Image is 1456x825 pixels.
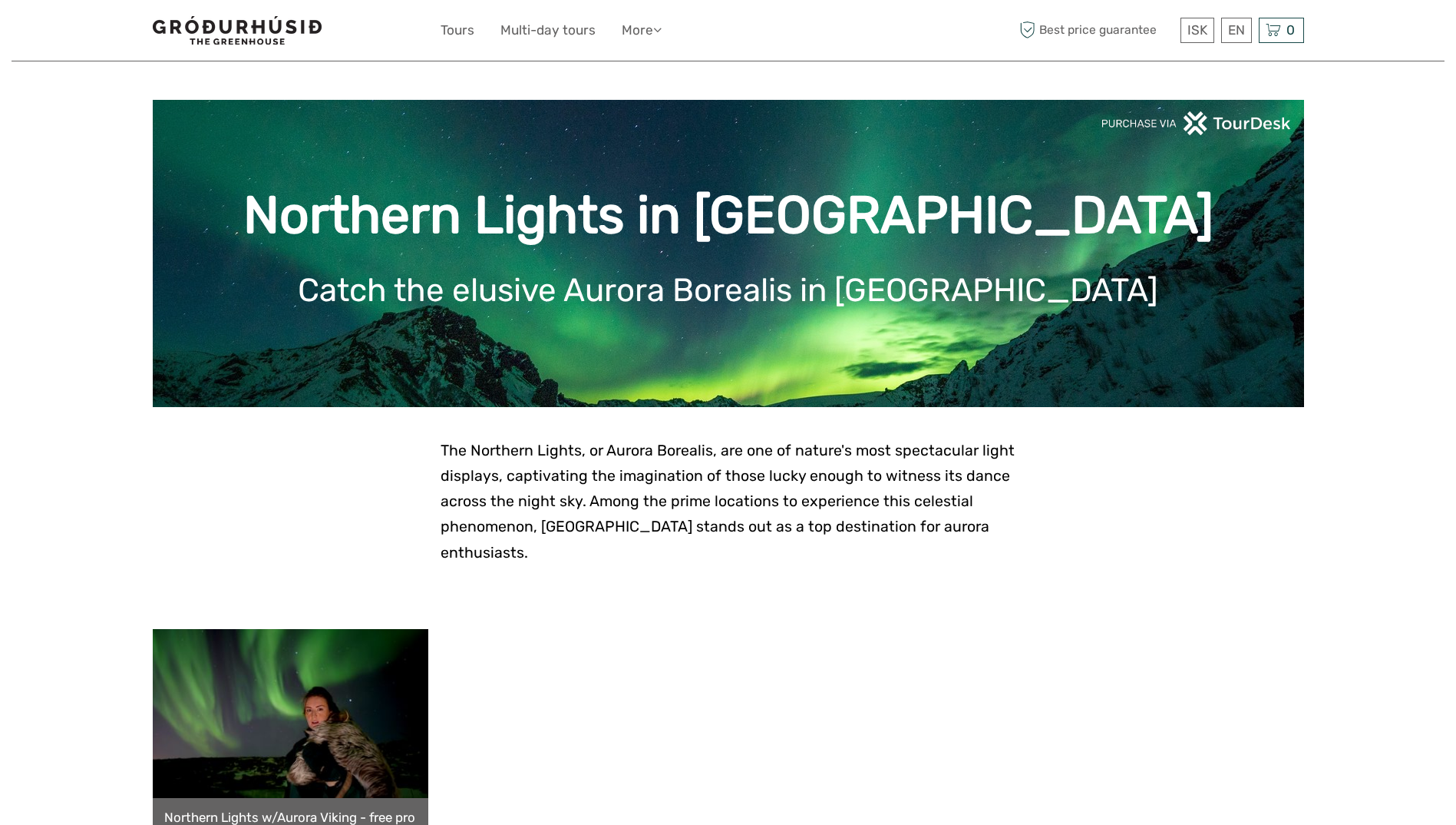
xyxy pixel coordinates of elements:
a: Tours [441,19,474,41]
span: The Northern Lights, or Aurora Borealis, are one of nature's most spectacular light displays, cap... [441,442,1015,562]
h1: Northern Lights in [GEOGRAPHIC_DATA] [176,184,1281,247]
span: 0 [1284,22,1297,38]
h1: Catch the elusive Aurora Borealis in [GEOGRAPHIC_DATA] [176,271,1281,310]
a: Multi-day tours [500,19,596,41]
img: 1578-341a38b5-ce05-4595-9f3d-b8aa3718a0b3_logo_small.jpg [153,16,322,45]
span: ISK [1187,22,1207,38]
span: Best price guarantee [1016,18,1177,43]
a: More [622,19,662,41]
div: EN [1221,18,1252,43]
img: PurchaseViaTourDeskwhite.png [1101,111,1293,135]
